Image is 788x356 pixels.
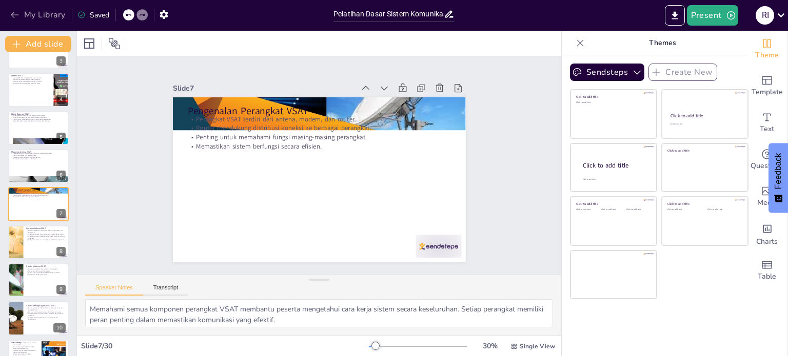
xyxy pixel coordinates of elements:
[81,341,369,351] div: Slide 7 / 30
[11,114,66,116] p: Menggambarkan alur data dari stasiun bumi ke satelit.
[191,110,455,146] p: Router mendukung distribusi koneksi ke berbagai perangkat.
[26,268,66,270] p: Proses mengarahkan antena ke satelit yang tepat.
[56,209,66,218] div: 7
[11,191,66,193] p: Perangkat VSAT terdiri dari antena, modem, dan router.
[11,158,66,160] p: Memastikan sinyal yang kuat dan stabil.
[667,202,741,206] div: Click to add title
[11,79,51,81] p: Ukuran antena bervariasi tergantung aplikasi.
[11,82,51,85] p: Memungkinkan koneksi yang stabil dan cepat.
[756,5,774,26] button: R I
[11,120,66,122] p: Dapat digunakan sebagai panduan instalasi dan pemeliharaan.
[56,56,66,66] div: 3
[11,156,66,158] p: Penentuan sudut pemasangan sangat penting.
[333,7,444,22] input: Insert title
[26,304,66,307] p: Sarana Penunjang Instalasi VSAT
[746,31,787,68] div: Change the overall theme
[11,153,66,155] p: Pemasangan harus dilakukan dengan benar untuk sinyal optimal.
[11,196,66,198] p: Memastikan sistem berfungsi secara efisien.
[570,64,644,81] button: Sendsteps
[687,5,738,26] button: Present
[667,208,700,211] div: Click to add text
[576,95,649,99] div: Click to add title
[757,197,777,208] span: Media
[11,154,66,156] p: Lokasi harus bebas dari hambatan fisik.
[11,346,38,349] p: Mempertimbangkan faktor visibilitas satelit dan hambatan fisik.
[670,123,738,125] div: Click to add text
[26,312,66,316] p: Perangkat keras mencakup kabel, konektor, dan perangkat tambahan.
[648,64,717,81] button: Create New
[576,202,649,206] div: Click to add title
[601,208,624,211] div: Click to add text
[192,101,456,137] p: Perangkat VSAT terdiri dari antena, modem, dan router.
[11,116,66,118] p: Menunjukkan perangkat yang terlibat dalam komunikasi.
[746,178,787,215] div: Add images, graphics, shapes or video
[56,95,66,104] div: 4
[26,239,66,241] p: Konfigurasi modem sesuai spesifikasi untuk kinerja optimal.
[626,208,649,211] div: Click to add text
[77,10,109,20] div: Saved
[11,341,38,344] p: Site Survey
[756,6,774,25] div: R I
[707,208,740,211] div: Click to add text
[8,149,69,183] div: 6
[11,77,51,79] p: Antena VSAT berbentuk parabola untuk efisiensi.
[26,265,66,268] p: Pointing Antena VSAT
[576,208,599,211] div: Click to add text
[746,68,787,104] div: Add ready made slides
[755,50,779,61] span: Theme
[665,5,685,26] button: Export to PowerPoint
[181,69,363,97] div: Slide 7
[11,151,66,154] p: Mounting Antena VSAT
[26,235,66,239] p: Pengkabelan harus dilakukan dengan baik untuk menghindari gangguan.
[85,299,553,327] textarea: Memahami semua komponen perangkat VSAT membantu peserta mengetahui cara kerja sistem secara kesel...
[11,349,38,353] p: Penilaian yang baik akan memastikan kualitas sinyal optimal.
[11,193,66,195] p: Router mendukung distribusi koneksi ke berbagai perangkat.
[752,87,783,98] span: Template
[520,342,555,350] span: Single View
[8,187,69,221] div: 7
[746,215,787,252] div: Add charts and graphs
[588,31,736,55] p: Themes
[758,271,776,282] span: Table
[190,128,453,164] p: Memastikan sistem berfungsi secara efisien.
[8,225,69,259] div: 8
[667,148,741,152] div: Click to add title
[11,74,51,77] p: Antena VSAT
[26,226,66,229] p: Instalasi Antena VSAT
[26,274,66,276] p: Menghindari kehilangan koneksi.
[56,171,66,180] div: 6
[5,36,71,52] button: Add slide
[774,153,783,189] span: Feedback
[193,91,457,132] p: Pengenalan Perangkat VSAT
[56,133,66,142] div: 5
[478,341,502,351] div: 30 %
[746,252,787,289] div: Add a table
[85,284,143,296] button: Speaker Notes
[8,7,70,23] button: My Library
[26,272,66,274] p: Penting untuk mencapai kualitas sinyal yang optimal.
[56,247,66,256] div: 8
[143,284,189,296] button: Transcript
[8,263,69,297] div: 9
[81,35,97,52] div: Layout
[583,178,647,181] div: Click to add body
[11,195,66,197] p: Penting untuk memahami fungsi masing-masing perangkat.
[26,307,66,310] p: Sarana penunjang meliputi alat ukur, perangkat keras, dan perangkat lunak.
[671,113,739,119] div: Click to add title
[769,143,788,213] button: Feedback - Show survey
[56,285,66,294] div: 9
[26,234,66,236] p: Pengaturan antena harus mengarah ke satelit dengan benar.
[11,118,66,120] p: Penting untuk memahami cara kerja sistem secara keseluruhan.
[583,161,648,170] div: Click to add title
[746,104,787,141] div: Add text boxes
[26,270,66,272] p: Mengukur sudut azimuth dan elevasi.
[11,81,51,83] p: Berfungsi untuk menerima dan mengirim sinyal.
[190,119,454,155] p: Penting untuk memahami fungsi masing-masing perangkat.
[756,236,778,247] span: Charts
[26,311,66,313] p: Alat ukur penting untuk penunjukan antena yang tepat.
[751,160,784,172] span: Questions
[8,73,69,107] div: 4
[8,301,69,335] div: 10
[108,37,121,50] span: Position
[26,317,66,320] p: Perangkat lunak diperlukan untuk konfigurasi dan pemantauan.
